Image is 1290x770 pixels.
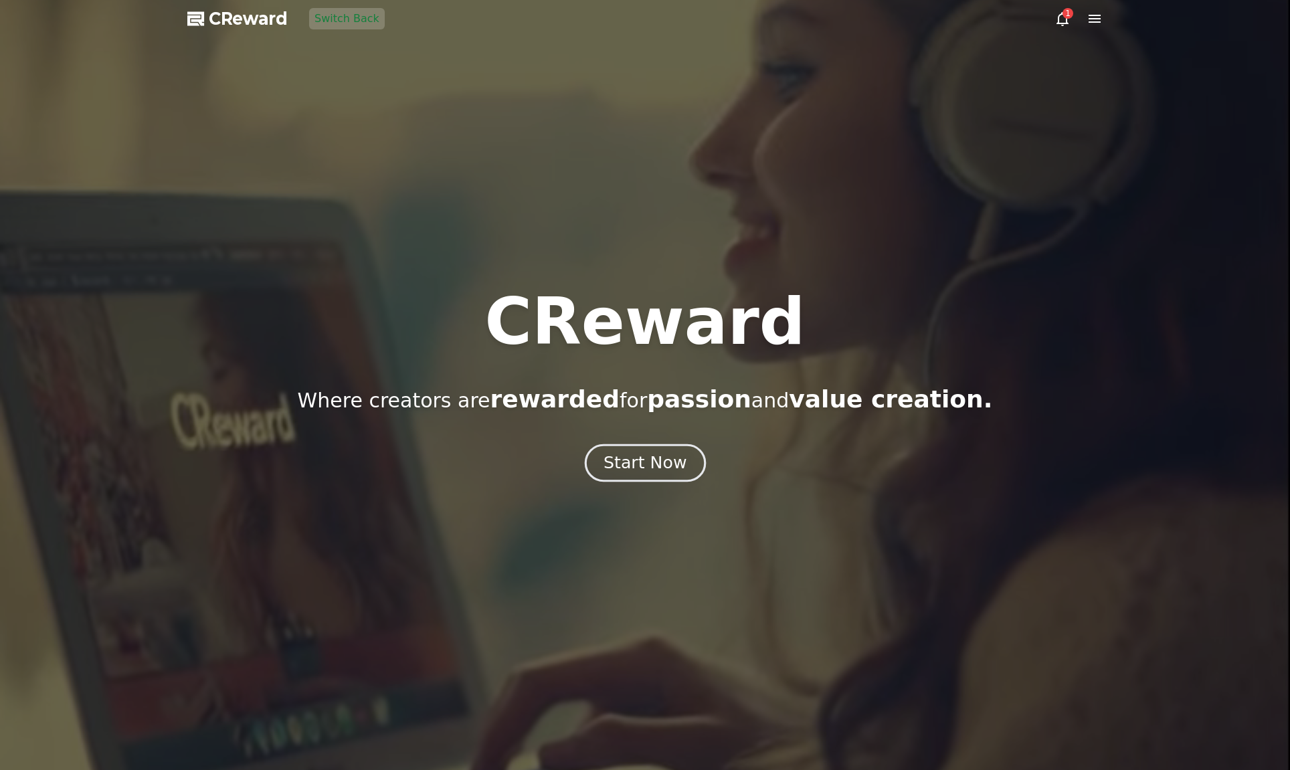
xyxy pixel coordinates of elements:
div: 1 [1063,8,1073,19]
a: CReward [187,8,288,29]
div: Start Now [604,452,686,474]
span: rewarded [490,385,620,413]
p: Where creators are for and [298,386,993,413]
h1: CReward [484,290,805,354]
button: Switch Back [309,8,385,29]
span: value creation. [789,385,992,413]
span: CReward [209,8,288,29]
button: Start Now [584,444,705,482]
span: passion [647,385,751,413]
a: 1 [1054,11,1071,27]
a: Start Now [587,458,703,471]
